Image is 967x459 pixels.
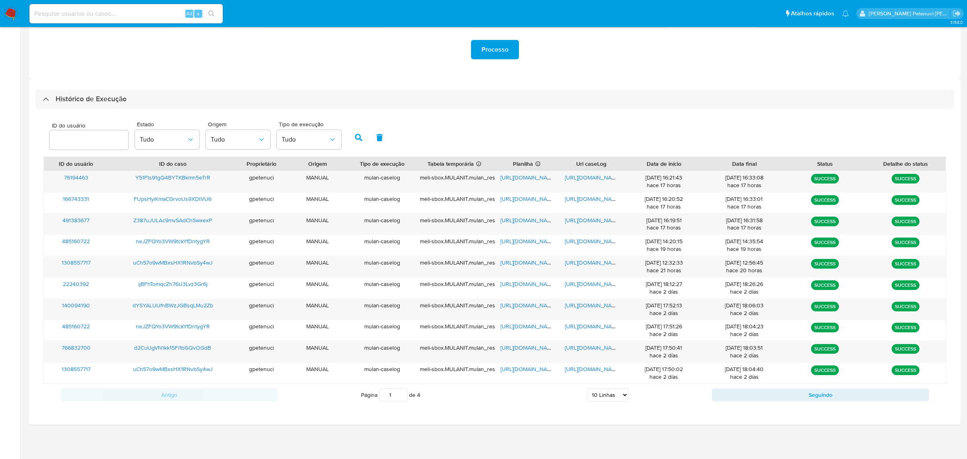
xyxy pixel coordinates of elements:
[869,10,950,17] p: giovanna.petenuci@mercadolivre.com
[842,10,849,17] a: Notificações
[186,10,193,17] span: Alt
[791,9,834,18] span: Atalhos rápidos
[950,19,963,25] span: 3.158.0
[203,8,220,19] button: search-icon
[29,8,223,19] input: Pesquise usuários ou casos...
[197,10,199,17] span: s
[952,9,961,18] a: Sair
